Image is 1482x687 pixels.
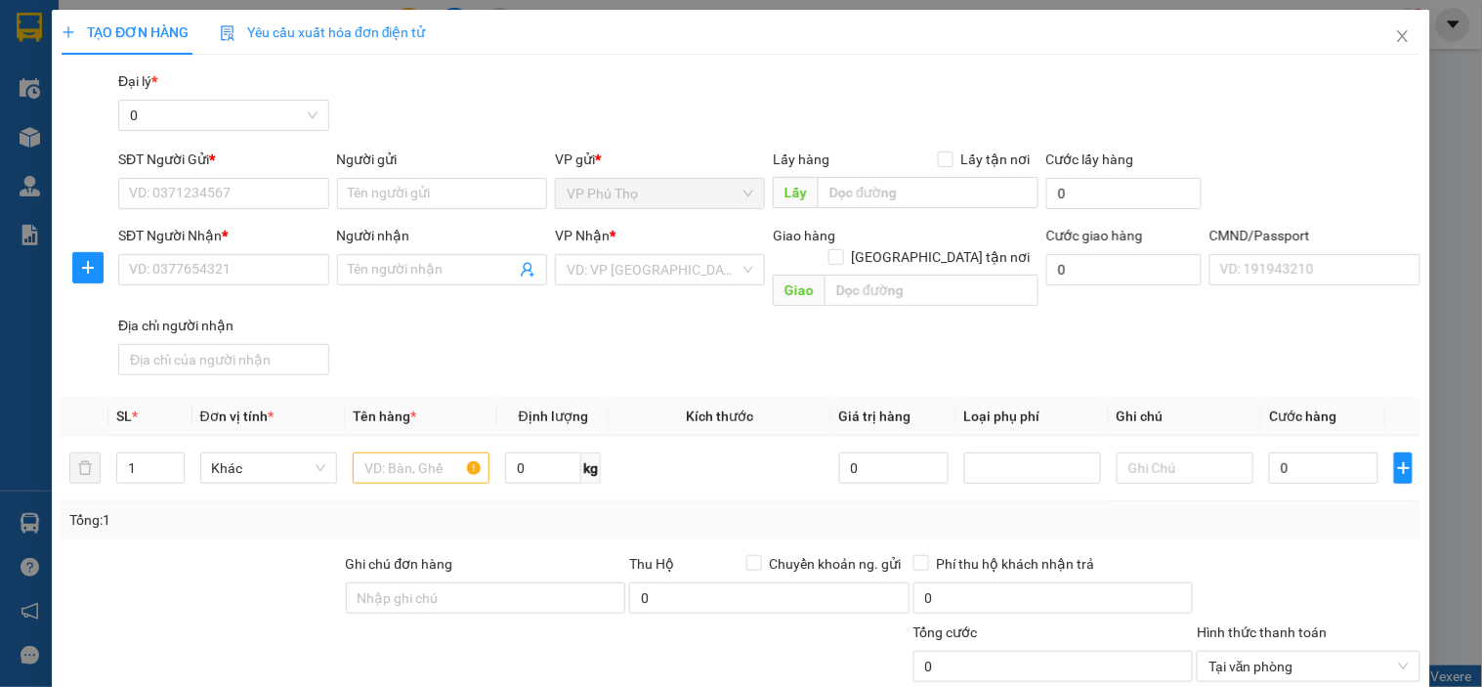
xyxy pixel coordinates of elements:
[774,228,836,243] span: Giao hàng
[519,408,588,424] span: Định lượng
[337,225,547,246] div: Người nhận
[1395,460,1411,476] span: plus
[555,149,765,170] div: VP gửi
[819,177,1038,208] input: Dọc đường
[629,556,674,572] span: Thu Hộ
[774,151,830,167] span: Lấy hàng
[62,24,189,40] span: TẠO ĐƠN HÀNG
[118,73,157,89] span: Đại lý
[1395,28,1411,44] span: close
[774,275,826,306] span: Giao
[62,25,75,39] span: plus
[913,624,978,640] span: Tổng cước
[1394,452,1412,484] button: plus
[212,453,325,483] span: Khác
[346,582,626,614] input: Ghi chú đơn hàng
[1046,151,1134,167] label: Cước lấy hàng
[581,452,601,484] span: kg
[1270,408,1337,424] span: Cước hàng
[116,408,132,424] span: SL
[130,101,317,130] span: 0
[826,275,1038,306] input: Dọc đường
[353,452,489,484] input: VD: Bàn, Ghế
[1046,178,1203,209] input: Cước lấy hàng
[1376,10,1430,64] button: Close
[118,149,328,170] div: SĐT Người Gửi
[839,452,949,484] input: 0
[220,24,426,40] span: Yêu cầu xuất hóa đơn điện tử
[1209,225,1419,246] div: CMND/Passport
[69,509,573,531] div: Tổng: 1
[337,149,547,170] div: Người gửi
[1046,254,1203,285] input: Cước giao hàng
[1117,452,1253,484] input: Ghi Chú
[1109,398,1261,436] th: Ghi chú
[567,179,753,208] span: VP Phú Thọ
[118,315,328,336] div: Địa chỉ người nhận
[1208,652,1408,681] span: Tại văn phòng
[72,252,104,283] button: plus
[1197,624,1327,640] label: Hình thức thanh toán
[762,553,910,575] span: Chuyển khoản ng. gửi
[353,408,416,424] span: Tên hàng
[69,452,101,484] button: delete
[929,553,1103,575] span: Phí thu hộ khách nhận trả
[555,228,610,243] span: VP Nhận
[520,262,535,278] span: user-add
[118,225,328,246] div: SĐT Người Nhận
[220,25,235,41] img: icon
[956,398,1109,436] th: Loại phụ phí
[839,408,911,424] span: Giá trị hàng
[200,408,274,424] span: Đơn vị tính
[73,260,103,276] span: plus
[118,344,328,375] input: Địa chỉ của người nhận
[686,408,753,424] span: Kích thước
[774,177,819,208] span: Lấy
[1046,228,1143,243] label: Cước giao hàng
[953,149,1038,170] span: Lấy tận nơi
[346,556,453,572] label: Ghi chú đơn hàng
[844,246,1038,268] span: [GEOGRAPHIC_DATA] tận nơi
